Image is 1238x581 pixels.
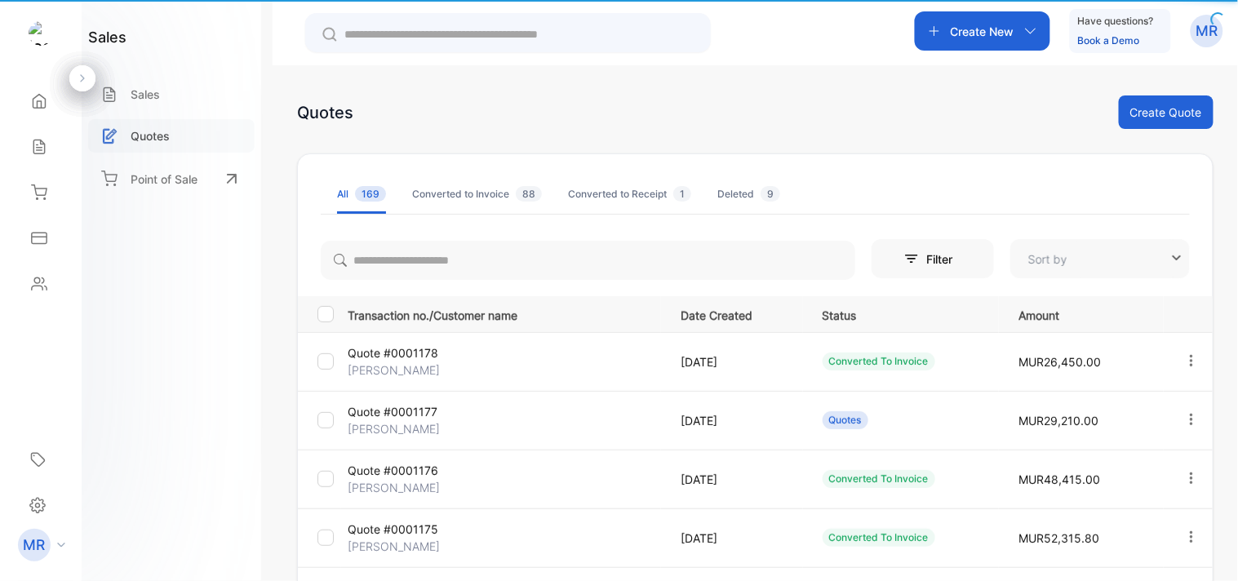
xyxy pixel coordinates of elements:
p: [DATE] [681,471,788,488]
span: MUR29,210.00 [1018,414,1098,428]
span: MUR52,315.80 [1018,531,1099,545]
span: 1 [673,186,691,202]
p: [DATE] [681,412,788,429]
p: Transaction no./Customer name [348,304,660,324]
div: Converted To Invoice [823,529,935,547]
p: [PERSON_NAME] [348,420,452,437]
p: Date Created [681,304,788,324]
h1: sales [88,26,126,48]
button: Sort by [1010,239,1190,278]
p: MR [24,534,46,556]
button: MR [1191,11,1223,51]
p: Have questions? [1078,13,1154,29]
p: Status [823,304,986,324]
div: Converted to Invoice [412,187,542,202]
p: [PERSON_NAME] [348,479,452,496]
p: [DATE] [681,530,788,547]
div: Converted To Invoice [823,470,935,488]
span: 88 [516,186,542,202]
span: MUR48,415.00 [1018,472,1100,486]
p: Sales [131,86,160,103]
a: Sales [88,78,255,111]
span: 169 [355,186,386,202]
p: Quote #0001177 [348,403,452,420]
p: MR [1196,20,1218,42]
div: Deleted [717,187,780,202]
p: Quote #0001178 [348,344,452,361]
button: Create Quote [1119,95,1214,129]
p: Point of Sale [131,171,197,188]
p: [PERSON_NAME] [348,361,452,379]
img: logo [29,21,53,46]
p: [DATE] [681,353,788,370]
div: Quotes [823,411,868,429]
p: Create New [951,23,1014,40]
div: Quotes [297,100,353,125]
p: Sort by [1028,251,1067,268]
button: Create New [915,11,1050,51]
a: Quotes [88,119,255,153]
p: Quote #0001176 [348,462,452,479]
div: Converted To Invoice [823,353,935,370]
span: MUR26,450.00 [1018,355,1101,369]
span: 9 [761,186,780,202]
p: [PERSON_NAME] [348,538,452,555]
p: Quote #0001175 [348,521,452,538]
p: Amount [1018,304,1150,324]
a: Book a Demo [1078,34,1140,47]
a: Point of Sale [88,161,255,197]
div: Converted to Receipt [568,187,691,202]
p: Quotes [131,127,170,144]
div: All [337,187,386,202]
